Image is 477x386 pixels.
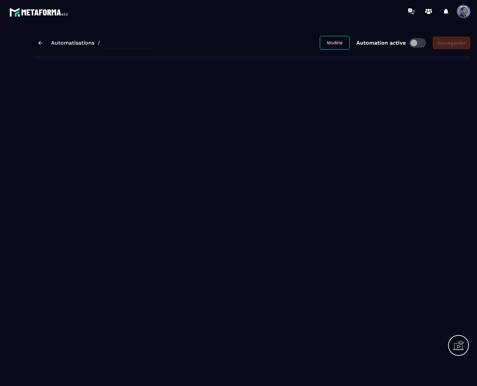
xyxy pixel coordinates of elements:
[38,41,43,45] img: arrow
[320,36,350,50] button: Modèle
[9,6,70,18] img: logo
[356,40,406,46] p: Automation active
[98,40,100,46] span: /
[51,40,94,46] a: Automatisations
